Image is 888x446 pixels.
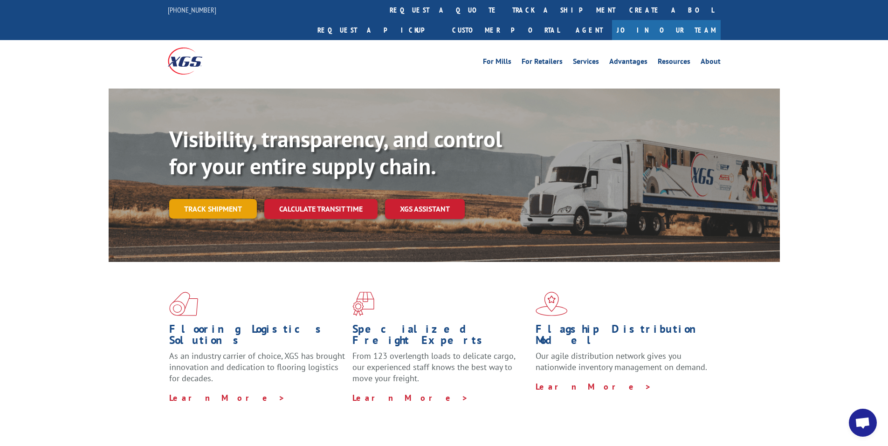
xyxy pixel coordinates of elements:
div: Open chat [849,409,877,437]
a: About [701,58,721,68]
a: Learn More > [352,392,468,403]
a: Resources [658,58,690,68]
img: xgs-icon-total-supply-chain-intelligence-red [169,292,198,316]
a: Agent [566,20,612,40]
h1: Specialized Freight Experts [352,323,529,350]
a: Services [573,58,599,68]
a: Advantages [609,58,647,68]
img: xgs-icon-focused-on-flooring-red [352,292,374,316]
a: For Mills [483,58,511,68]
a: XGS ASSISTANT [385,199,465,219]
b: Visibility, transparency, and control for your entire supply chain. [169,124,502,180]
h1: Flagship Distribution Model [536,323,712,350]
a: Track shipment [169,199,257,219]
p: From 123 overlength loads to delicate cargo, our experienced staff knows the best way to move you... [352,350,529,392]
a: [PHONE_NUMBER] [168,5,216,14]
h1: Flooring Logistics Solutions [169,323,345,350]
a: Request a pickup [310,20,445,40]
span: As an industry carrier of choice, XGS has brought innovation and dedication to flooring logistics... [169,350,345,384]
span: Our agile distribution network gives you nationwide inventory management on demand. [536,350,707,372]
a: Calculate transit time [264,199,378,219]
a: Learn More > [169,392,285,403]
img: xgs-icon-flagship-distribution-model-red [536,292,568,316]
a: Join Our Team [612,20,721,40]
a: Customer Portal [445,20,566,40]
a: Learn More > [536,381,652,392]
a: For Retailers [522,58,563,68]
